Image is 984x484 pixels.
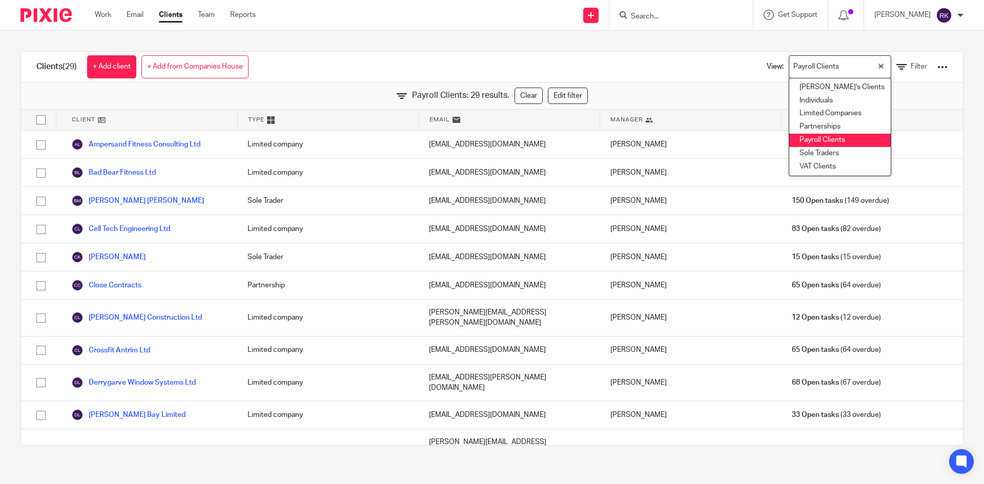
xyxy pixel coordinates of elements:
span: 83 Open tasks [792,224,839,234]
div: [PERSON_NAME] [600,159,782,186]
div: Limited company [237,365,419,401]
img: svg%3E [71,279,84,291]
span: (29) [63,62,77,71]
img: svg%3E [71,138,84,151]
span: 33 Open tasks [792,410,839,420]
input: Select all [31,110,51,130]
span: Get Support [778,11,817,18]
div: Limited company [237,159,419,186]
input: Search [630,12,722,22]
a: + Add client [87,55,136,78]
div: Limited company [237,300,419,336]
span: Payroll Clients: 29 results. [412,90,509,101]
div: [PERSON_NAME] [600,131,782,158]
a: Edit filter [548,88,588,104]
a: [PERSON_NAME] [71,251,146,263]
div: [PERSON_NAME][EMAIL_ADDRESS][PERSON_NAME][DOMAIN_NAME] [419,300,600,336]
div: [PERSON_NAME] [600,215,782,243]
div: [PERSON_NAME] [600,271,782,299]
img: svg%3E [71,223,84,235]
a: + Add from Companies House [141,55,249,78]
span: 68 Open tasks [792,377,839,388]
span: Client [72,115,95,124]
div: [EMAIL_ADDRESS][DOMAIN_NAME] [419,187,600,215]
img: svg%3E [71,376,84,389]
div: [PERSON_NAME] [600,336,782,364]
a: Bad Bear Fitness Ltd [71,166,156,179]
div: [EMAIL_ADDRESS][DOMAIN_NAME] [419,131,600,158]
a: [PERSON_NAME] Construction Ltd [71,311,202,324]
span: 65 Open tasks [792,280,839,290]
a: Clear [515,88,543,104]
a: Email [127,10,143,20]
span: Payroll Clients [791,58,842,76]
span: Filter [911,63,927,70]
span: (12 overdue) [792,312,881,323]
a: Team [198,10,215,20]
span: Email [429,115,450,124]
div: [PERSON_NAME] [600,300,782,336]
span: (64 overdue) [792,139,881,150]
span: 150 Open tasks [792,196,843,206]
span: (82 overdue) [792,224,881,234]
img: Pixie [20,8,72,22]
a: Clients [159,10,182,20]
div: [PERSON_NAME][EMAIL_ADDRESS][PERSON_NAME][PERSON_NAME][DOMAIN_NAME] [419,429,600,476]
span: (2 overdue) [792,167,873,178]
a: Reports [230,10,256,20]
span: (64 overdue) [792,345,881,355]
img: svg%3E [936,7,952,24]
div: Search for option [789,55,891,78]
div: Limited company [237,131,419,158]
div: [EMAIL_ADDRESS][DOMAIN_NAME] [419,215,600,243]
div: Individual [237,429,419,476]
input: Search for option [843,58,876,76]
button: Clear Selected [878,63,884,71]
div: [PERSON_NAME] [600,243,782,271]
span: (33 overdue) [792,410,881,420]
a: [PERSON_NAME] Bay Limited [71,409,186,421]
div: View: [751,52,948,82]
div: [EMAIL_ADDRESS][DOMAIN_NAME] [419,401,600,429]
a: Cell Tech Engineering Ltd [71,223,170,235]
img: svg%3E [71,195,84,207]
span: Type [248,115,264,124]
div: Sole Trader [237,243,419,271]
div: [EMAIL_ADDRESS][DOMAIN_NAME] [419,243,600,271]
div: [EMAIL_ADDRESS][PERSON_NAME][DOMAIN_NAME] [419,365,600,401]
span: 65 Open tasks [792,345,839,355]
span: 12 Open tasks [792,312,839,323]
a: Crossfit Antrim Ltd [71,344,150,356]
span: Manager [610,115,643,124]
img: svg%3E [71,166,84,179]
span: 15 Open tasks [792,252,839,262]
a: Work [95,10,111,20]
p: [PERSON_NAME] [874,10,931,20]
div: [PERSON_NAME] [600,365,782,401]
a: Ampersand Fitness Consulting Ltd [71,138,200,151]
a: Derrygarve Window Systems Ltd [71,376,196,389]
span: 2 Open tasks [792,167,835,178]
div: [PERSON_NAME] [600,401,782,429]
div: Limited company [237,215,419,243]
div: Partnership [237,271,419,299]
span: 65 Open tasks [792,139,839,150]
div: [EMAIL_ADDRESS][DOMAIN_NAME] [419,336,600,364]
span: (67 overdue) [792,377,881,388]
img: svg%3E [71,344,84,356]
a: [PERSON_NAME] [PERSON_NAME] [71,195,204,207]
div: [PERSON_NAME] [600,429,782,476]
img: svg%3E [71,409,84,421]
div: Sole Trader [237,187,419,215]
img: svg%3E [71,311,84,324]
a: Close Contracts [71,279,141,291]
span: (149 overdue) [792,196,889,206]
img: svg%3E [71,251,84,263]
h1: Clients [36,61,77,72]
div: [PERSON_NAME] [600,187,782,215]
span: Task Status [792,115,837,124]
div: Limited company [237,401,419,429]
div: Limited company [237,336,419,364]
div: [EMAIL_ADDRESS][DOMAIN_NAME] [419,271,600,299]
span: (15 overdue) [792,252,881,262]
